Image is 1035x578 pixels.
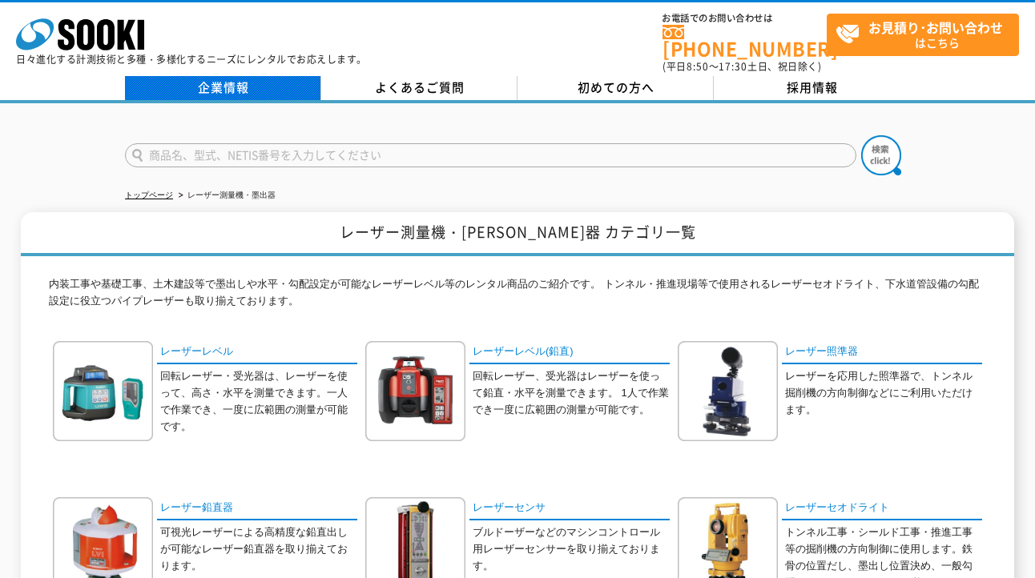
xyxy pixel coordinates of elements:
[125,143,856,167] input: 商品名、型式、NETIS番号を入力してください
[53,341,153,441] img: レーザーレベル
[469,341,670,364] a: レーザーレベル(鉛直)
[157,341,357,364] a: レーザーレベル
[714,76,910,100] a: 採用情報
[125,76,321,100] a: 企業情報
[827,14,1019,56] a: お見積り･お問い合わせはこちら
[49,276,986,318] p: 内装工事や基礎工事、土木建設等で墨出しや水平・勾配設定が可能なレーザーレベル等のレンタル商品のご紹介です。 トンネル・推進現場等で使用されるレーザーセオドライト、下水道管設備の勾配設定に役立つパ...
[160,368,357,435] p: 回転レーザー・受光器は、レーザーを使って、高さ・水平を測量できます。一人で作業でき、一度に広範囲の測量が可能です。
[473,524,670,574] p: ブルドーザーなどのマシンコントロール用レーザーセンサーを取り揃えております。
[782,341,982,364] a: レーザー照準器
[662,25,827,58] a: [PHONE_NUMBER]
[782,497,982,520] a: レーザーセオドライト
[21,212,1014,256] h1: レーザー測量機・[PERSON_NAME]器 カテゴリ一覧
[160,524,357,574] p: 可視光レーザーによる高精度な鉛直出しが可能なレーザー鉛直器を取り揃えております。
[785,368,982,418] p: レーザーを応用した照準器で、トンネル掘削機の方向制御などにご利用いただけます。
[578,78,654,96] span: 初めての方へ
[719,59,747,74] span: 17:30
[836,14,1018,54] span: はこちら
[473,368,670,418] p: 回転レーザー、受光器はレーザーを使って鉛直・水平を測量できます。 1人で作業でき一度に広範囲の測量が可能です。
[321,76,517,100] a: よくあるご質問
[125,191,173,199] a: トップページ
[678,341,778,441] img: レーザー照準器
[687,59,709,74] span: 8:50
[365,341,465,441] img: レーザーレベル(鉛直)
[16,54,367,64] p: 日々進化する計測技術と多種・多様化するニーズにレンタルでお応えします。
[868,18,1003,37] strong: お見積り･お問い合わせ
[662,59,821,74] span: (平日 ～ 土日、祝日除く)
[157,497,357,520] a: レーザー鉛直器
[175,187,276,204] li: レーザー測量機・墨出器
[861,135,901,175] img: btn_search.png
[662,14,827,23] span: お電話でのお問い合わせは
[517,76,714,100] a: 初めての方へ
[469,497,670,520] a: レーザーセンサ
